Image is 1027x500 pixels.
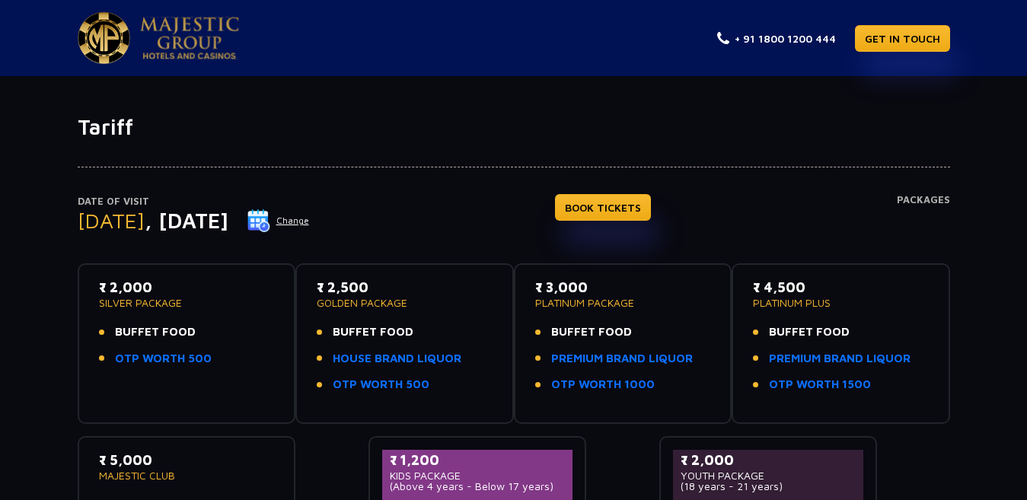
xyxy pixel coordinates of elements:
[99,277,275,298] p: ₹ 2,000
[99,470,275,481] p: MAJESTIC CLUB
[855,25,950,52] a: GET IN TOUCH
[333,350,461,368] a: HOUSE BRAND LIQUOR
[681,481,856,492] p: (18 years - 21 years)
[99,298,275,308] p: SILVER PACKAGE
[78,194,310,209] p: Date of Visit
[247,209,310,233] button: Change
[78,12,130,64] img: Majestic Pride
[99,450,275,470] p: ₹ 5,000
[78,114,950,140] h1: Tariff
[115,323,196,341] span: BUFFET FOOD
[145,208,228,233] span: , [DATE]
[78,208,145,233] span: [DATE]
[333,376,429,393] a: OTP WORTH 500
[769,376,871,393] a: OTP WORTH 1500
[555,194,651,221] a: BOOK TICKETS
[535,298,711,308] p: PLATINUM PACKAGE
[897,194,950,249] h4: Packages
[753,277,929,298] p: ₹ 4,500
[115,350,212,368] a: OTP WORTH 500
[681,450,856,470] p: ₹ 2,000
[753,298,929,308] p: PLATINUM PLUS
[390,450,566,470] p: ₹ 1,200
[769,323,850,341] span: BUFFET FOOD
[333,323,413,341] span: BUFFET FOOD
[390,470,566,481] p: KIDS PACKAGE
[717,30,836,46] a: + 91 1800 1200 444
[551,323,632,341] span: BUFFET FOOD
[535,277,711,298] p: ₹ 3,000
[551,376,655,393] a: OTP WORTH 1000
[317,277,493,298] p: ₹ 2,500
[390,481,566,492] p: (Above 4 years - Below 17 years)
[317,298,493,308] p: GOLDEN PACKAGE
[681,470,856,481] p: YOUTH PACKAGE
[551,350,693,368] a: PREMIUM BRAND LIQUOR
[769,350,911,368] a: PREMIUM BRAND LIQUOR
[140,17,239,59] img: Majestic Pride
